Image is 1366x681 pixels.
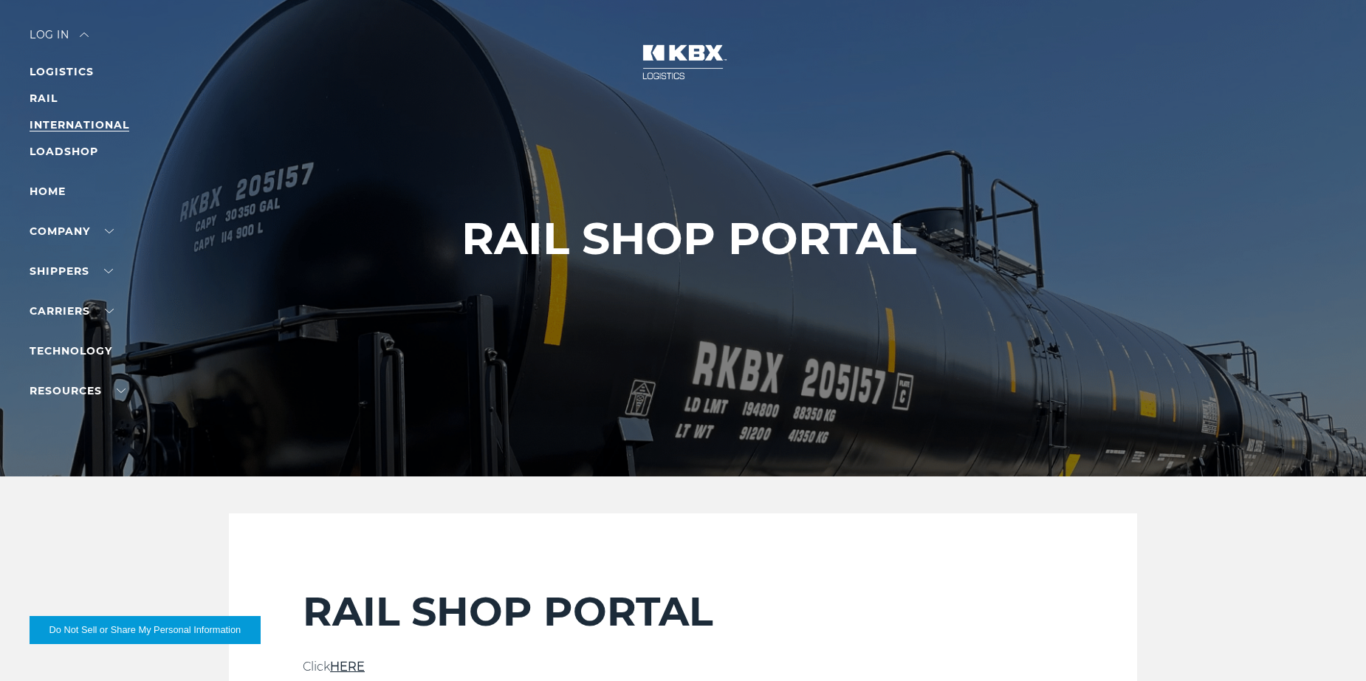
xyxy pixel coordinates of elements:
[30,384,126,397] a: RESOURCES
[30,264,113,278] a: SHIPPERS
[30,92,58,105] a: RAIL
[30,344,112,357] a: Technology
[30,225,114,238] a: Company
[30,616,261,644] button: Do Not Sell or Share My Personal Information
[80,32,89,37] img: arrow
[30,145,98,158] a: LOADSHOP
[30,304,114,318] a: Carriers
[330,660,365,674] a: HERE
[461,213,916,264] h1: RAIL SHOP PORTAL
[303,658,1063,676] p: Click
[30,118,129,131] a: INTERNATIONAL
[30,30,89,51] div: Log in
[628,30,738,95] img: kbx logo
[30,185,66,198] a: Home
[30,65,94,78] a: LOGISTICS
[303,587,1063,636] h2: RAIL SHOP PORTAL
